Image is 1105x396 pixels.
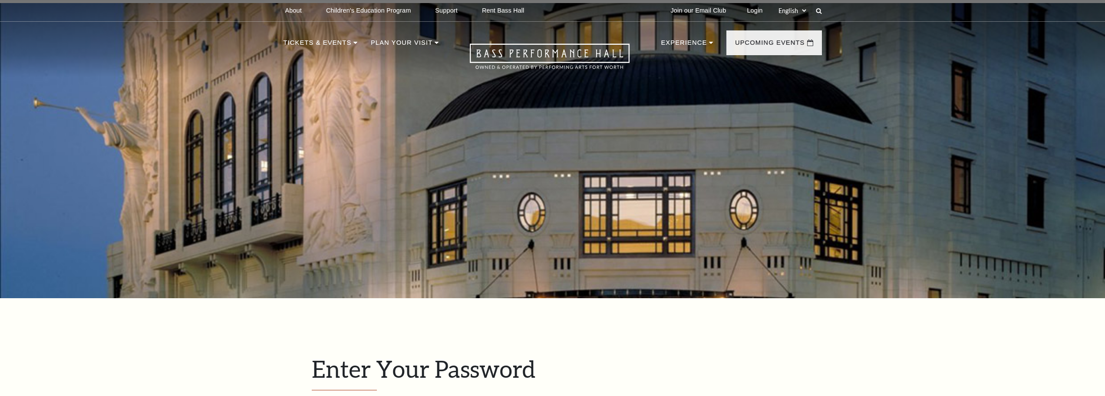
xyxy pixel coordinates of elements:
[661,37,707,53] p: Experience
[735,37,805,53] p: Upcoming Events
[284,37,352,53] p: Tickets & Events
[312,355,535,383] span: Enter Your Password
[326,7,411,14] p: Children's Education Program
[777,7,808,15] select: Select:
[482,7,524,14] p: Rent Bass Hall
[285,7,302,14] p: About
[371,37,432,53] p: Plan Your Visit
[435,7,458,14] p: Support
